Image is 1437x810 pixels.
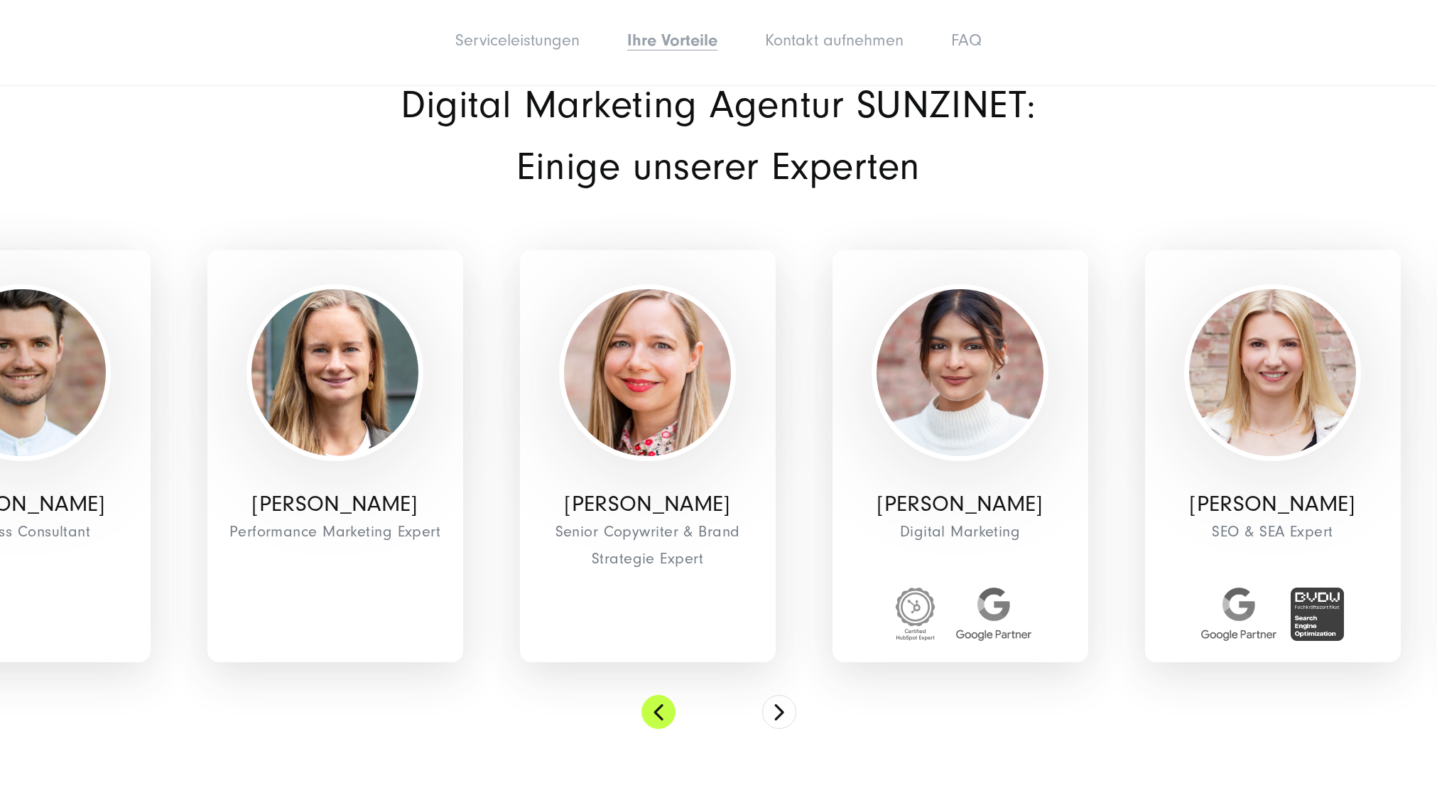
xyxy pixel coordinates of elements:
a: Ihre Vorteile [627,31,717,50]
h2: Einige unserer Experten [399,143,1039,190]
a: FAQ [951,31,982,50]
img: Srishti Srivastava - Digital Marketing Manager - SUNZINET [877,289,1043,456]
span: Performance Marketing Expert [218,519,452,546]
span: Senior Copywriter & Brand Strategie Expert [531,519,765,573]
h2: Digital Marketing Agentur SUNZINET: [399,81,1039,129]
span: Digital Marketing [843,519,1078,546]
img: Google Partner Agentur - Digitalagentur für Digital Marketing und Strategie SUNZINET [956,588,1031,641]
span: SEO & SEA Expert [1156,519,1390,546]
img: Birte Magenheimer - Senior Copywriter - SUNZINET [564,289,731,456]
img: Sonja Caprasse - Digital Marketing Manager - SUNZINET [1189,289,1356,456]
a: Kontakt aufnehmen [765,31,904,50]
img: Certified HubSpot Expert - HubSpot Consulting and Implementation agency SUNZINET [889,588,942,641]
img: Google Partner Agentur - Digitalagentur für Digital Marketing und Strategie SUNZINET [1201,588,1276,641]
p: [PERSON_NAME] [218,490,452,517]
p: [PERSON_NAME] [843,490,1078,517]
p: [PERSON_NAME] [1156,490,1390,517]
a: Serviceleistungen [455,31,580,50]
img: Regina-Wirtz- Performance Marketing Manager - SUNZINET GmbH [251,289,418,456]
img: BVDW Fachkräftezertifikat - Digitalagentur SUNZINET [1291,588,1344,641]
p: [PERSON_NAME] [531,490,765,517]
